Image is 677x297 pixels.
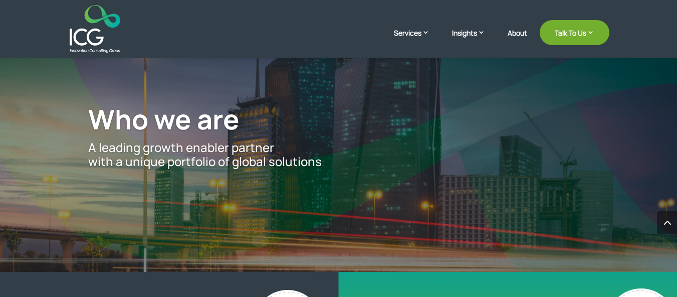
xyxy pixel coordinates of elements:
[88,100,240,137] span: Who we are
[394,28,439,53] a: Services
[88,140,589,170] p: A leading growth enabler partner with a unique portfolio of global solutions
[452,28,495,53] a: Insights
[508,29,527,53] a: About
[510,189,677,297] iframe: Chat Widget
[540,20,609,45] a: Talk To Us
[70,5,120,53] img: ICG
